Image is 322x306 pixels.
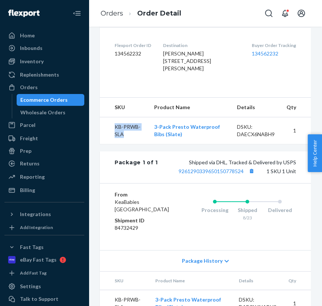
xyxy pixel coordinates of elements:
a: 9261290339650150778524 [179,168,244,174]
a: Reporting [4,171,84,183]
span: KeaBabies [GEOGRAPHIC_DATA] [115,199,169,212]
span: [PERSON_NAME] [STREET_ADDRESS][PERSON_NAME] [163,50,211,71]
div: Package 1 of 1 [115,159,158,176]
a: Settings [4,280,84,292]
div: Reporting [20,173,45,181]
div: Inbounds [20,44,43,52]
div: Talk to Support [20,295,58,303]
button: Fast Tags [4,241,84,253]
button: Close Navigation [70,6,84,21]
div: Prep [20,147,31,155]
th: Qty [281,98,311,117]
th: Details [231,98,281,117]
a: Add Integration [4,223,84,232]
dd: 134562232 [115,50,151,57]
div: 8/23 [231,215,264,221]
a: 3-Pack Presto Waterproof Bibs (Slate) [154,124,220,137]
div: Add Integration [20,224,53,231]
div: Wholesale Orders [20,109,65,116]
a: Billing [4,184,84,196]
th: SKU [100,272,149,290]
a: Orders [101,9,123,17]
a: Parcel [4,119,84,131]
a: Returns [4,158,84,169]
div: Parcel [20,121,35,129]
div: Shipped [231,206,264,214]
div: DSKU: DAECX6NABH9 [237,123,275,138]
div: eBay Fast Tags [20,256,57,263]
dt: Shipment ID [115,217,169,224]
div: Billing [20,186,35,194]
a: Add Fast Tag [4,269,84,278]
th: Product Name [149,272,233,290]
th: Qty [282,272,311,290]
a: Wholesale Orders [17,107,85,118]
img: Flexport logo [8,10,40,17]
a: Freight [4,132,84,144]
span: Package History [182,257,223,265]
div: 1 SKU 1 Unit [158,159,296,176]
div: Settings [20,283,41,290]
dt: Flexport Order ID [115,42,151,48]
dt: Destination [163,42,240,48]
a: Home [4,30,84,41]
th: SKU [100,98,148,117]
a: Order Detail [137,9,181,17]
button: Help Center [308,134,322,172]
a: Orders [4,81,84,93]
th: Details [233,272,282,290]
th: Product Name [148,98,231,117]
dt: From [115,191,169,198]
div: Returns [20,160,40,167]
td: KB-PRWB-SLA [100,117,148,144]
button: Copy tracking number [247,166,256,176]
dt: Buyer Order Tracking [252,42,296,48]
div: Ecommerce Orders [20,96,68,104]
a: Prep [4,145,84,157]
a: Talk to Support [4,293,84,305]
button: Open account menu [294,6,309,21]
div: Add Fast Tag [20,270,47,276]
span: Shipped via DHL, Tracked & Delivered by USPS [176,159,296,174]
td: 1 [281,117,311,144]
ol: breadcrumbs [95,3,187,24]
div: Delivered [264,206,296,214]
div: Replenishments [20,71,59,78]
button: Integrations [4,208,84,220]
div: Inventory [20,58,44,65]
a: 134562232 [252,50,278,57]
button: Open Search Box [261,6,276,21]
a: Replenishments [4,69,84,81]
div: Processing [199,206,231,214]
div: Fast Tags [20,243,44,251]
a: Inbounds [4,42,84,54]
div: Integrations [20,211,51,218]
button: Open notifications [278,6,292,21]
div: Freight [20,135,38,142]
dd: 84732429 [115,224,169,232]
div: Orders [20,84,38,91]
a: Inventory [4,56,84,67]
div: Home [20,32,35,39]
a: eBay Fast Tags [4,254,84,266]
a: Ecommerce Orders [17,94,85,106]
